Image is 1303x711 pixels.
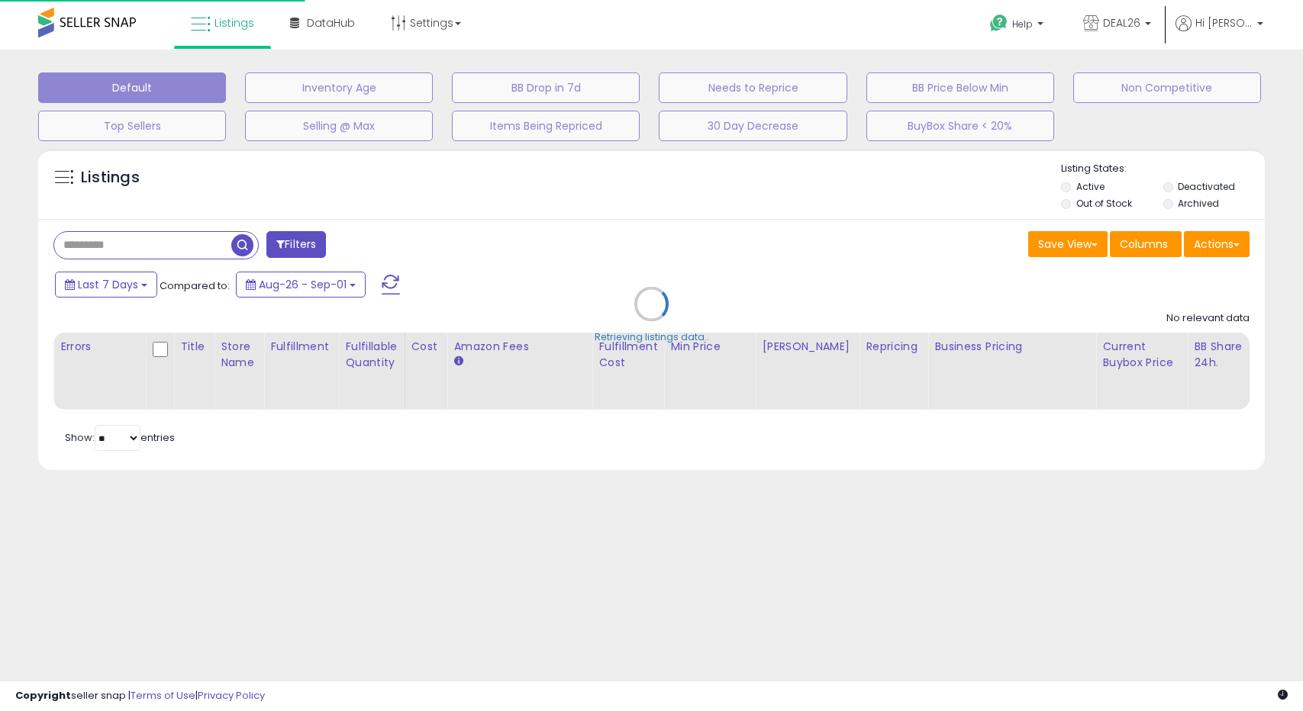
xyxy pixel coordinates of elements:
[214,15,254,31] span: Listings
[1073,72,1261,103] button: Non Competitive
[1103,15,1140,31] span: DEAL26
[595,330,709,344] div: Retrieving listings data..
[452,72,640,103] button: BB Drop in 7d
[245,72,433,103] button: Inventory Age
[452,111,640,141] button: Items Being Repriced
[38,111,226,141] button: Top Sellers
[866,72,1054,103] button: BB Price Below Min
[1176,15,1263,50] a: Hi [PERSON_NAME]
[659,111,847,141] button: 30 Day Decrease
[1012,18,1033,31] span: Help
[38,72,226,103] button: Default
[978,2,1059,50] a: Help
[307,15,355,31] span: DataHub
[1195,15,1253,31] span: Hi [PERSON_NAME]
[659,72,847,103] button: Needs to Reprice
[866,111,1054,141] button: BuyBox Share < 20%
[245,111,433,141] button: Selling @ Max
[989,14,1008,33] i: Get Help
